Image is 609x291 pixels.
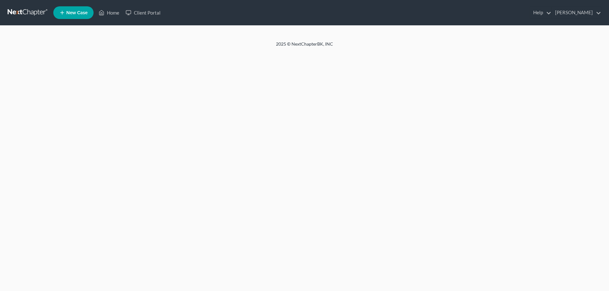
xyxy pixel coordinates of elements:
[530,7,551,18] a: Help
[124,41,485,52] div: 2025 © NextChapterBK, INC
[122,7,164,18] a: Client Portal
[53,6,94,19] new-legal-case-button: New Case
[95,7,122,18] a: Home
[552,7,601,18] a: [PERSON_NAME]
